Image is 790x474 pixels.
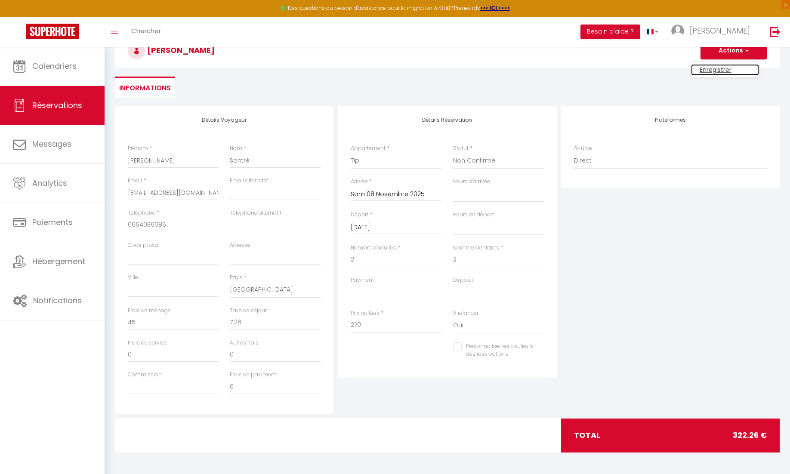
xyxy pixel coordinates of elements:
label: A relancer [453,309,478,317]
label: Frais de paiement [230,371,276,379]
span: [PERSON_NAME] [690,25,750,36]
span: Analytics [32,178,67,188]
label: Téléphone [128,209,155,217]
label: Taxe de séjour [230,307,267,315]
span: Calendriers [32,61,77,71]
h4: Plateformes [574,117,767,123]
a: Enregistrer [691,64,759,75]
label: Email alternatif [230,177,268,185]
a: Chercher [125,17,167,47]
label: Source [574,145,592,153]
img: logout [770,26,781,37]
div: total [561,419,779,452]
span: Paiements [32,217,73,228]
label: Autres frais [230,339,259,347]
label: Heure de départ [453,211,494,219]
span: Messages [32,139,71,149]
label: Nombre d'enfants [453,244,499,252]
label: Appartement [351,145,386,153]
button: Actions [701,42,767,59]
button: Besoin d'aide ? [580,25,640,39]
label: Frais de service [128,339,167,347]
span: Hébergement [32,256,85,267]
label: Prix nuitées [351,309,380,317]
label: Code postal [128,241,160,249]
label: Nom [230,145,242,153]
label: Nombre d'adultes [351,244,396,252]
label: Commission [128,371,162,379]
label: Email [128,177,142,185]
label: Départ [351,211,368,219]
label: Ville [128,274,138,282]
label: Payment [351,276,374,284]
h4: Détails Réservation [351,117,543,123]
label: Prénom [128,145,148,153]
label: Arrivée [351,178,368,186]
span: Notifications [33,295,82,306]
label: Deposit [453,276,473,284]
a: ... [PERSON_NAME] [665,17,761,47]
span: Chercher [131,26,161,35]
img: ... [671,25,684,37]
label: Frais de ménage [128,307,171,315]
img: Super Booking [26,24,79,39]
label: Statut [453,145,469,153]
label: Adresse [230,241,250,249]
span: Réservations [32,100,82,111]
label: Pays [230,274,242,282]
a: >>> ICI <<<< [480,4,510,12]
span: [PERSON_NAME] [128,45,215,55]
li: Informations [115,77,175,98]
h4: Détails Voyageur [128,117,321,123]
label: Téléphone alternatif [230,209,281,217]
label: Heure d'arrivée [453,178,490,186]
span: 322.26 € [733,429,767,441]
